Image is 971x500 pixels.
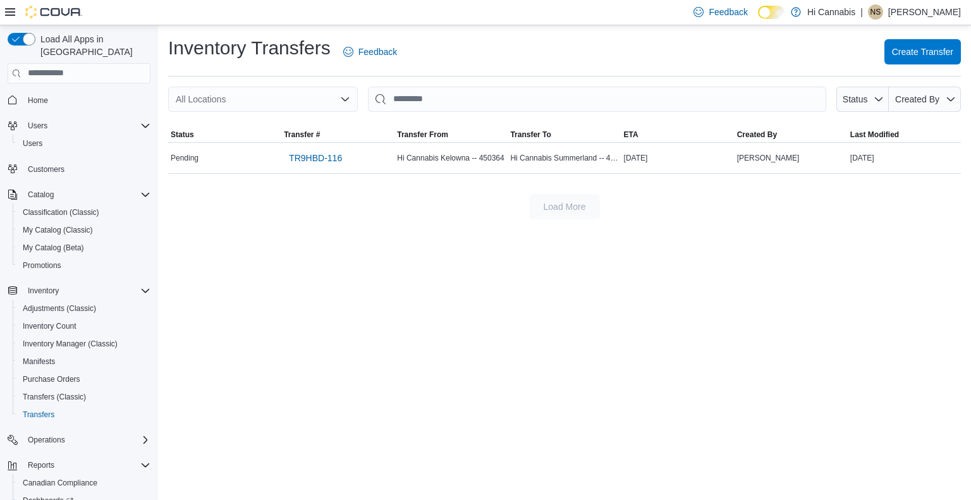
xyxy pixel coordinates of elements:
[23,118,150,133] span: Users
[735,127,848,142] button: Created By
[737,153,800,163] span: [PERSON_NAME]
[18,136,47,151] a: Users
[284,145,347,171] a: TR9HBD-116
[843,94,868,104] span: Status
[529,194,600,219] button: Load More
[23,225,93,235] span: My Catalog (Classic)
[884,39,961,64] button: Create Transfer
[23,138,42,149] span: Users
[168,127,281,142] button: Status
[23,92,150,108] span: Home
[888,4,961,20] p: [PERSON_NAME]
[23,357,55,367] span: Manifests
[3,160,156,178] button: Customers
[18,240,89,255] a: My Catalog (Beta)
[23,162,70,177] a: Customers
[23,458,150,473] span: Reports
[13,221,156,239] button: My Catalog (Classic)
[18,258,150,273] span: Promotions
[18,223,150,238] span: My Catalog (Classic)
[18,319,150,334] span: Inventory Count
[709,6,747,18] span: Feedback
[737,130,777,140] span: Created By
[28,95,48,106] span: Home
[3,282,156,300] button: Inventory
[171,130,194,140] span: Status
[848,150,961,166] div: [DATE]
[18,354,150,369] span: Manifests
[850,130,899,140] span: Last Modified
[35,33,150,58] span: Load All Apps in [GEOGRAPHIC_DATA]
[23,458,59,473] button: Reports
[13,370,156,388] button: Purchase Orders
[848,127,961,142] button: Last Modified
[892,46,953,58] span: Create Transfer
[18,407,59,422] a: Transfers
[13,239,156,257] button: My Catalog (Beta)
[168,35,331,61] h1: Inventory Transfers
[895,94,939,104] span: Created By
[13,335,156,353] button: Inventory Manager (Classic)
[18,301,101,316] a: Adjustments (Classic)
[621,127,735,142] button: ETA
[23,118,52,133] button: Users
[13,317,156,335] button: Inventory Count
[28,460,54,470] span: Reports
[368,87,826,112] input: This is a search bar. After typing your query, hit enter to filter the results lower in the page.
[624,130,638,140] span: ETA
[23,432,70,448] button: Operations
[13,474,156,492] button: Canadian Compliance
[508,127,621,142] button: Transfer To
[18,336,150,351] span: Inventory Manager (Classic)
[28,286,59,296] span: Inventory
[18,389,150,405] span: Transfers (Classic)
[18,475,150,491] span: Canadian Compliance
[23,410,54,420] span: Transfers
[28,121,47,131] span: Users
[807,4,855,20] p: Hi Cannabis
[397,153,504,163] span: Hi Cannabis Kelowna -- 450364
[358,46,397,58] span: Feedback
[23,392,86,402] span: Transfers (Classic)
[13,135,156,152] button: Users
[18,136,150,151] span: Users
[23,303,96,314] span: Adjustments (Classic)
[3,431,156,449] button: Operations
[23,339,118,349] span: Inventory Manager (Classic)
[281,127,394,142] button: Transfer #
[544,200,586,213] span: Load More
[23,283,150,298] span: Inventory
[18,389,91,405] a: Transfers (Classic)
[23,260,61,271] span: Promotions
[289,152,342,164] span: TR9HBD-116
[171,153,198,163] span: Pending
[3,186,156,204] button: Catalog
[284,130,320,140] span: Transfer #
[18,240,150,255] span: My Catalog (Beta)
[394,127,508,142] button: Transfer From
[3,91,156,109] button: Home
[18,372,150,387] span: Purchase Orders
[758,6,785,19] input: Dark Mode
[621,150,735,166] div: [DATE]
[868,4,883,20] div: Nicole Sunderman
[13,300,156,317] button: Adjustments (Classic)
[860,4,863,20] p: |
[889,87,961,112] button: Created By
[23,283,64,298] button: Inventory
[18,475,102,491] a: Canadian Compliance
[338,39,402,64] a: Feedback
[3,117,156,135] button: Users
[18,301,150,316] span: Adjustments (Classic)
[18,407,150,422] span: Transfers
[28,435,65,445] span: Operations
[25,6,82,18] img: Cova
[23,374,80,384] span: Purchase Orders
[23,432,150,448] span: Operations
[18,258,66,273] a: Promotions
[870,4,881,20] span: NS
[397,130,448,140] span: Transfer From
[18,205,104,220] a: Classification (Classic)
[23,478,97,488] span: Canadian Compliance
